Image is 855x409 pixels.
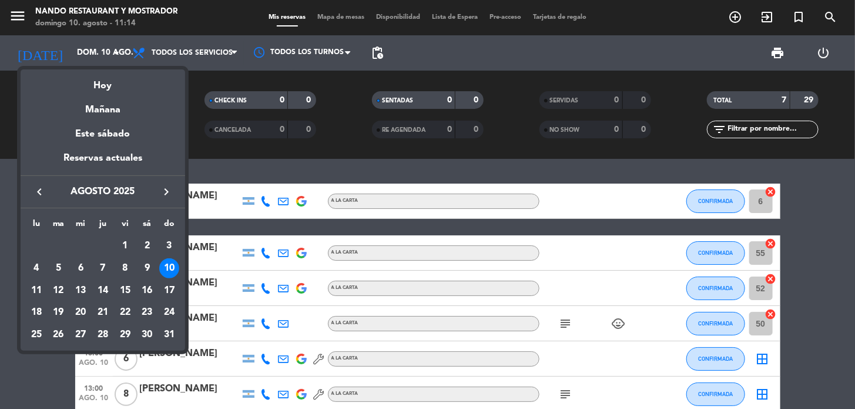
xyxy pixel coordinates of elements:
span: agosto 2025 [50,184,156,199]
td: 30 de agosto de 2025 [136,324,159,346]
div: 29 [115,325,135,345]
div: 30 [137,325,157,345]
div: 20 [71,302,90,322]
th: martes [48,217,70,235]
th: sábado [136,217,159,235]
div: 27 [71,325,90,345]
td: 13 de agosto de 2025 [69,280,92,302]
td: 27 de agosto de 2025 [69,324,92,346]
td: 2 de agosto de 2025 [136,235,159,258]
td: 12 de agosto de 2025 [48,280,70,302]
td: 10 de agosto de 2025 [158,257,180,280]
div: Mañana [21,94,185,118]
div: 6 [71,258,90,278]
th: jueves [92,217,114,235]
div: 9 [137,258,157,278]
div: 31 [159,325,179,345]
td: 16 de agosto de 2025 [136,280,159,302]
div: 13 [71,281,90,301]
div: 28 [93,325,113,345]
div: 7 [93,258,113,278]
div: 18 [26,302,46,322]
td: 5 de agosto de 2025 [48,257,70,280]
td: 17 de agosto de 2025 [158,280,180,302]
div: 10 [159,258,179,278]
div: 3 [159,236,179,256]
td: 23 de agosto de 2025 [136,302,159,324]
td: 4 de agosto de 2025 [25,257,48,280]
button: keyboard_arrow_left [29,184,50,199]
td: AGO. [25,235,114,258]
div: 16 [137,281,157,301]
div: 21 [93,302,113,322]
div: Reservas actuales [21,151,185,175]
div: Hoy [21,69,185,94]
td: 20 de agosto de 2025 [69,302,92,324]
div: 12 [49,281,69,301]
i: keyboard_arrow_right [159,185,173,199]
div: 26 [49,325,69,345]
td: 31 de agosto de 2025 [158,324,180,346]
div: 24 [159,302,179,322]
td: 1 de agosto de 2025 [114,235,136,258]
td: 9 de agosto de 2025 [136,257,159,280]
td: 29 de agosto de 2025 [114,324,136,346]
td: 7 de agosto de 2025 [92,257,114,280]
div: 25 [26,325,46,345]
td: 19 de agosto de 2025 [48,302,70,324]
td: 24 de agosto de 2025 [158,302,180,324]
div: 22 [115,302,135,322]
div: Este sábado [21,118,185,151]
div: 15 [115,281,135,301]
td: 22 de agosto de 2025 [114,302,136,324]
td: 8 de agosto de 2025 [114,257,136,280]
th: lunes [25,217,48,235]
div: 17 [159,281,179,301]
td: 25 de agosto de 2025 [25,324,48,346]
i: keyboard_arrow_left [32,185,46,199]
div: 1 [115,236,135,256]
div: 14 [93,281,113,301]
th: miércoles [69,217,92,235]
div: 2 [137,236,157,256]
th: domingo [158,217,180,235]
td: 18 de agosto de 2025 [25,302,48,324]
td: 28 de agosto de 2025 [92,324,114,346]
td: 3 de agosto de 2025 [158,235,180,258]
td: 21 de agosto de 2025 [92,302,114,324]
td: 14 de agosto de 2025 [92,280,114,302]
td: 26 de agosto de 2025 [48,324,70,346]
div: 19 [49,302,69,322]
button: keyboard_arrow_right [156,184,177,199]
td: 11 de agosto de 2025 [25,280,48,302]
div: 11 [26,281,46,301]
td: 6 de agosto de 2025 [69,257,92,280]
div: 23 [137,302,157,322]
td: 15 de agosto de 2025 [114,280,136,302]
div: 5 [49,258,69,278]
div: 8 [115,258,135,278]
div: 4 [26,258,46,278]
th: viernes [114,217,136,235]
